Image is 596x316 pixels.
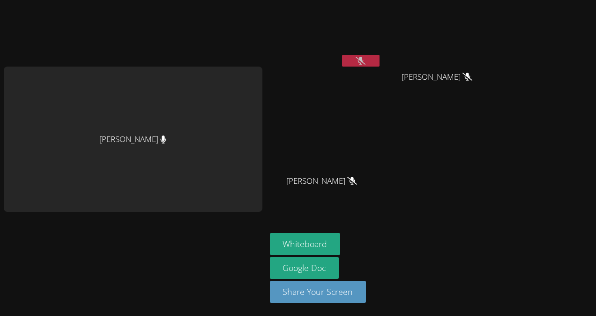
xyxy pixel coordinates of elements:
span: [PERSON_NAME] [402,70,472,84]
a: Google Doc [270,257,339,279]
button: Share Your Screen [270,281,366,303]
button: Whiteboard [270,233,341,255]
div: [PERSON_NAME] [4,67,262,212]
span: [PERSON_NAME] [286,174,357,188]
